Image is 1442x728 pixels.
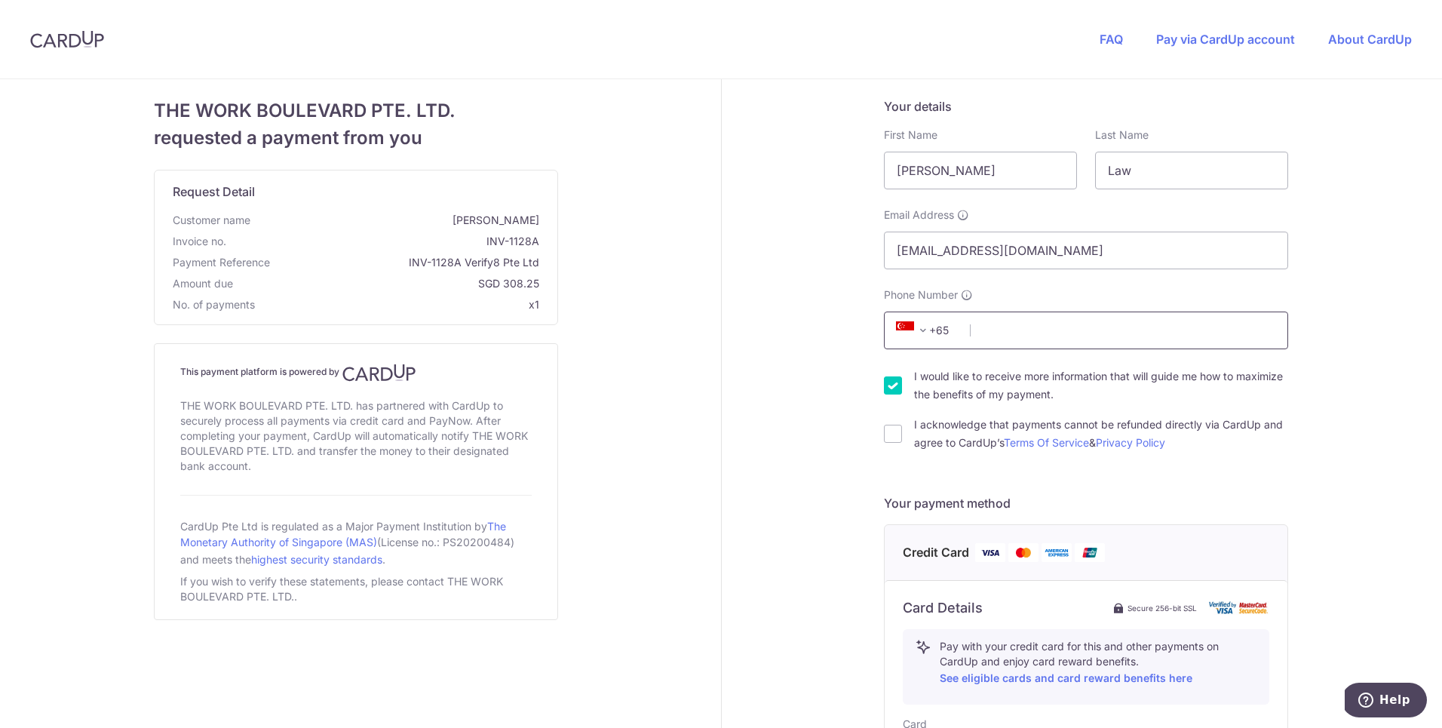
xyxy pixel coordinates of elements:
a: About CardUp [1328,32,1412,47]
input: Last name [1095,152,1288,189]
a: highest security standards [251,553,382,566]
span: No. of payments [173,297,255,312]
span: Email Address [884,207,954,223]
span: +65 [891,321,959,339]
a: Pay via CardUp account [1156,32,1295,47]
input: Email address [884,232,1288,269]
span: Customer name [173,213,250,228]
span: Invoice no. [173,234,226,249]
iframe: Opens a widget where you can find more information [1345,683,1427,720]
img: Union Pay [1075,543,1105,562]
h5: Your details [884,97,1288,115]
a: Terms Of Service [1004,436,1089,449]
img: card secure [1209,601,1269,614]
span: requested a payment from you [154,124,558,152]
img: CardUp [30,30,104,48]
label: Last Name [1095,127,1149,143]
div: If you wish to verify these statements, please contact THE WORK BOULEVARD PTE. LTD.. [180,571,532,607]
span: translation missing: en.payment_reference [173,256,270,269]
span: SGD 308.25 [239,276,539,291]
span: Credit Card [903,543,969,562]
a: FAQ [1100,32,1123,47]
p: Pay with your credit card for this and other payments on CardUp and enjoy card reward benefits. [940,639,1256,687]
span: translation missing: en.request_detail [173,184,255,199]
img: American Express [1042,543,1072,562]
div: CardUp Pte Ltd is regulated as a Major Payment Institution by (License no.: PS20200484) and meets... [180,514,532,571]
span: x1 [529,298,539,311]
label: I would like to receive more information that will guide me how to maximize the benefits of my pa... [914,367,1288,404]
a: Privacy Policy [1096,436,1165,449]
label: I acknowledge that payments cannot be refunded directly via CardUp and agree to CardUp’s & [914,416,1288,452]
div: THE WORK BOULEVARD PTE. LTD. has partnered with CardUp to securely process all payments via credi... [180,395,532,477]
span: +65 [896,321,932,339]
h4: This payment platform is powered by [180,364,532,382]
span: Secure 256-bit SSL [1128,602,1197,614]
span: Amount due [173,276,233,291]
span: [PERSON_NAME] [256,213,539,228]
img: Visa [975,543,1005,562]
span: Phone Number [884,287,958,303]
h5: Your payment method [884,494,1288,512]
a: See eligible cards and card reward benefits here [940,671,1192,684]
input: First name [884,152,1077,189]
h6: Card Details [903,599,983,617]
span: INV-1128A [232,234,539,249]
img: Mastercard [1008,543,1039,562]
label: First Name [884,127,937,143]
span: INV-1128A Verify8 Pte Ltd [276,255,539,270]
span: THE WORK BOULEVARD PTE. LTD. [154,97,558,124]
img: CardUp [342,364,416,382]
